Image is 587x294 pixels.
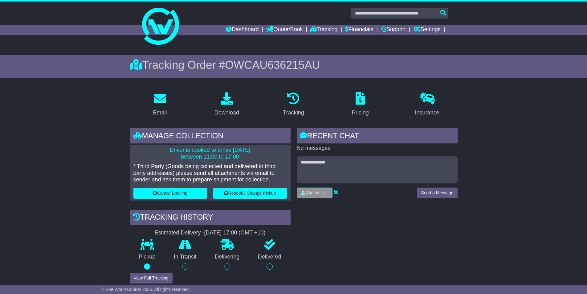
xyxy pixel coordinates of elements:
p: Pickup [130,254,165,260]
div: Download [214,109,239,117]
a: Tracking [279,90,308,119]
a: Email [149,90,171,119]
span: OWCAU636215AU [225,59,320,71]
a: Insurance [411,90,443,119]
a: Support [381,25,406,35]
a: Download [210,90,243,119]
p: No messages [297,145,458,152]
button: Rebook / Change Pickup [213,188,287,199]
div: Tracking Order # [130,58,458,72]
span: © One World Courier 2025. All rights reserved. [101,287,190,292]
div: Pricing [352,109,369,117]
a: Dashboard [226,25,259,35]
p: In Transit [165,254,206,260]
div: RECENT CHAT [297,128,458,145]
a: Pricing [348,90,373,119]
a: Quote/Book [266,25,303,35]
p: Delivered [249,254,291,260]
div: Insurance [415,109,439,117]
p: * Third Party (Goods being collected and delivered to third party addresses) please send all atta... [133,163,287,183]
div: Manage collection [130,128,291,145]
div: Estimated Delivery - [130,230,291,236]
p: Delivering [206,254,249,260]
p: Driver is booked to arrive [DATE] between 11:00 to 17:00 [133,147,287,160]
a: Tracking [310,25,337,35]
div: Email [153,109,167,117]
a: Settings [414,25,441,35]
div: Tracking history [130,210,291,226]
button: Send a Message [417,188,457,198]
div: [DATE] 17:00 (GMT +10) [204,230,266,236]
div: Tracking [283,109,304,117]
button: View Full Tracking [130,273,173,284]
button: Cancel Booking [133,188,207,199]
a: Financials [345,25,373,35]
